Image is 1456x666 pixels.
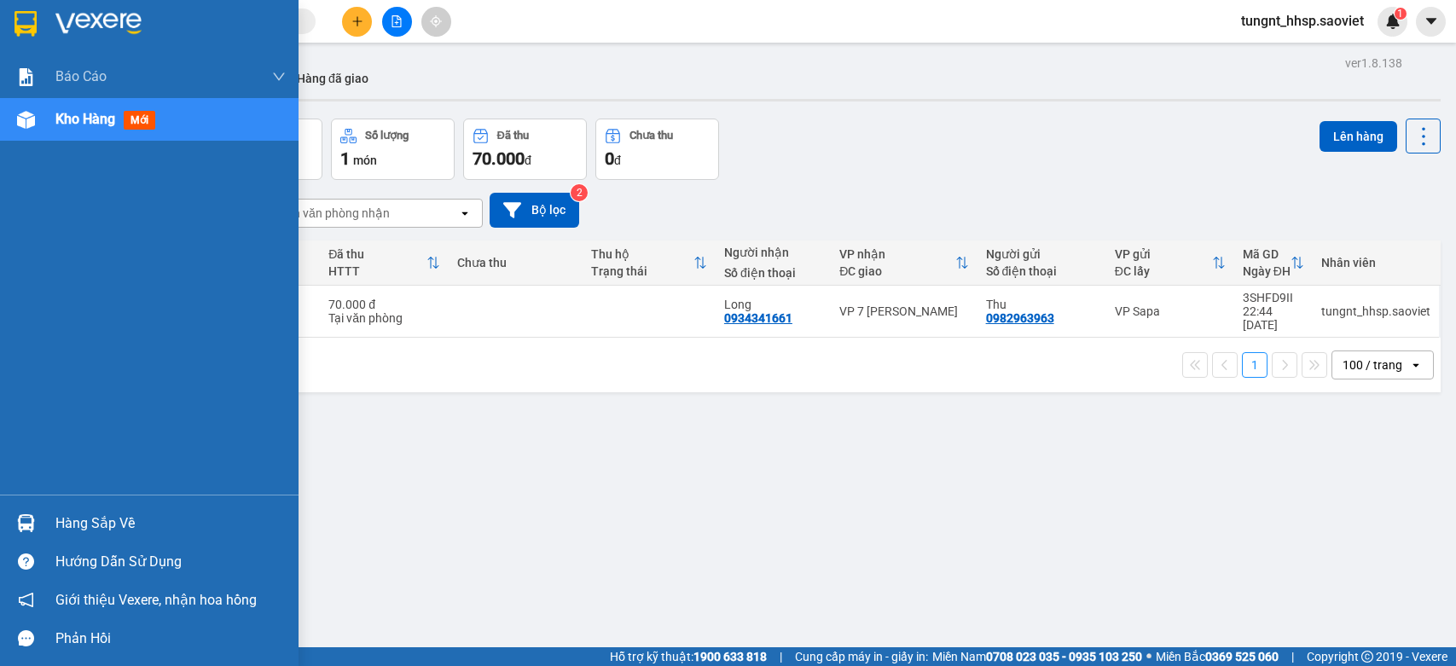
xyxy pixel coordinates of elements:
div: VP gửi [1115,247,1212,261]
img: solution-icon [17,68,35,86]
div: Số điện thoại [724,266,822,280]
div: Đã thu [497,130,529,142]
th: Toggle SortBy [1106,240,1234,286]
div: VP Sapa [1115,304,1226,318]
div: Người nhận [724,246,822,259]
span: món [353,153,377,167]
th: Toggle SortBy [831,240,977,286]
span: Cung cấp máy in - giấy in: [795,647,928,666]
span: caret-down [1424,14,1439,29]
span: question-circle [18,553,34,570]
strong: 0708 023 035 - 0935 103 250 [986,650,1142,663]
th: Toggle SortBy [583,240,716,286]
div: ĐC giao [839,264,954,278]
span: Miền Bắc [1156,647,1279,666]
button: plus [342,7,372,37]
th: Toggle SortBy [1234,240,1313,286]
div: Hàng sắp về [55,511,286,536]
div: Đã thu [328,247,426,261]
span: | [1291,647,1294,666]
div: HTTT [328,264,426,278]
button: Chưa thu0đ [595,119,719,180]
img: warehouse-icon [17,514,35,532]
div: ĐC lấy [1115,264,1212,278]
div: Ngày ĐH [1243,264,1291,278]
img: icon-new-feature [1385,14,1401,29]
span: đ [614,153,621,167]
img: logo-vxr [15,11,37,37]
svg: open [458,206,472,220]
span: Miền Nam [932,647,1142,666]
span: Báo cáo [55,66,107,87]
div: Số lượng [365,130,409,142]
span: 0 [605,148,614,169]
span: mới [124,111,155,130]
div: ver 1.8.138 [1345,54,1402,72]
div: VP nhận [839,247,954,261]
span: message [18,630,34,646]
div: tungnt_hhsp.saoviet [1321,304,1430,318]
th: Toggle SortBy [320,240,449,286]
div: Phản hồi [55,626,286,652]
sup: 1 [1395,8,1407,20]
div: Nhân viên [1321,256,1430,269]
div: Chưa thu [629,130,673,142]
div: Thu hộ [591,247,693,261]
div: 0934341661 [724,311,792,325]
span: Hỗ trợ kỹ thuật: [610,647,767,666]
sup: 2 [571,184,588,201]
div: Hướng dẫn sử dụng [55,549,286,575]
div: 70.000 đ [328,298,440,311]
span: down [272,70,286,84]
div: Chưa thu [457,256,573,269]
span: 1 [340,148,350,169]
button: Số lượng1món [331,119,455,180]
div: Long [724,298,822,311]
span: | [780,647,782,666]
button: Lên hàng [1320,121,1397,152]
span: Kho hàng [55,111,115,127]
button: Hàng đã giao [283,58,382,99]
span: 70.000 [473,148,525,169]
button: Bộ lọc [490,193,579,228]
span: plus [351,15,363,27]
img: warehouse-icon [17,111,35,129]
span: notification [18,592,34,608]
strong: 1900 633 818 [693,650,767,663]
div: Số điện thoại [986,264,1098,278]
span: file-add [391,15,403,27]
button: aim [421,7,451,37]
button: Đã thu70.000đ [463,119,587,180]
div: 3SHFD9II [1243,291,1304,304]
button: caret-down [1416,7,1446,37]
div: Trạng thái [591,264,693,278]
div: 22:44 [DATE] [1243,304,1304,332]
div: 0982963963 [986,311,1054,325]
span: ⚪️ [1146,653,1151,660]
div: Tại văn phòng [328,311,440,325]
div: Thu [986,298,1098,311]
div: Mã GD [1243,247,1291,261]
span: 1 [1397,8,1403,20]
span: copyright [1361,651,1373,663]
span: đ [525,153,531,167]
button: 1 [1242,352,1267,378]
svg: open [1409,358,1423,372]
div: Chọn văn phòng nhận [272,205,390,222]
div: Người gửi [986,247,1098,261]
span: tungnt_hhsp.saoviet [1227,10,1378,32]
span: Giới thiệu Vexere, nhận hoa hồng [55,589,257,611]
button: file-add [382,7,412,37]
div: VP 7 [PERSON_NAME] [839,304,968,318]
span: aim [430,15,442,27]
strong: 0369 525 060 [1205,650,1279,663]
div: 100 / trang [1343,356,1402,374]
